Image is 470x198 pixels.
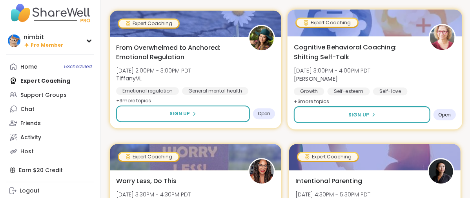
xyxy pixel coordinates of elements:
[6,130,94,144] a: Activity
[116,87,179,95] div: Emotional regulation
[438,111,451,118] span: Open
[294,106,430,123] button: Sign Up
[429,159,453,183] img: Natasha
[116,105,250,122] button: Sign Up
[294,42,420,62] span: Cognitive Behavioral Coaching: Shifting Self-Talk
[20,63,37,71] div: Home
[20,120,41,127] div: Friends
[6,163,94,177] div: Earn $20 Credit
[250,26,274,50] img: TiffanyVL
[20,105,35,113] div: Chat
[373,87,408,95] div: Self-love
[430,25,455,50] img: Fausta
[328,87,370,95] div: Self-esteem
[6,184,94,198] a: Logout
[297,18,357,26] div: Expert Coaching
[6,88,94,102] a: Support Groups
[116,67,191,74] span: [DATE] 2:00PM - 3:00PM PDT
[6,144,94,158] a: Host
[20,91,67,99] div: Support Groups
[24,33,63,42] div: nimbit
[258,111,270,117] span: Open
[20,148,34,156] div: Host
[294,67,371,74] span: [DATE] 3:00PM - 4:00PM PDT
[170,110,190,117] span: Sign Up
[8,35,20,47] img: nimbit
[6,102,94,116] a: Chat
[116,74,142,82] b: TiffanyVL
[119,153,179,161] div: Expert Coaching
[294,74,338,82] b: [PERSON_NAME]
[348,111,369,118] span: Sign Up
[119,20,179,27] div: Expert Coaching
[182,87,248,95] div: General mental health
[20,134,41,142] div: Activity
[298,153,358,161] div: Expert Coaching
[64,64,92,70] span: 5 Scheduled
[20,187,40,195] div: Logout
[31,42,63,49] span: Pro Member
[116,176,177,186] span: Worry Less, Do This
[6,116,94,130] a: Friends
[250,159,274,183] img: natashamnurse
[6,60,94,74] a: Home5Scheduled
[295,176,362,186] span: Intentional Parenting
[116,43,240,62] span: From Overwhelmed to Anchored: Emotional Regulation
[294,87,324,95] div: Growth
